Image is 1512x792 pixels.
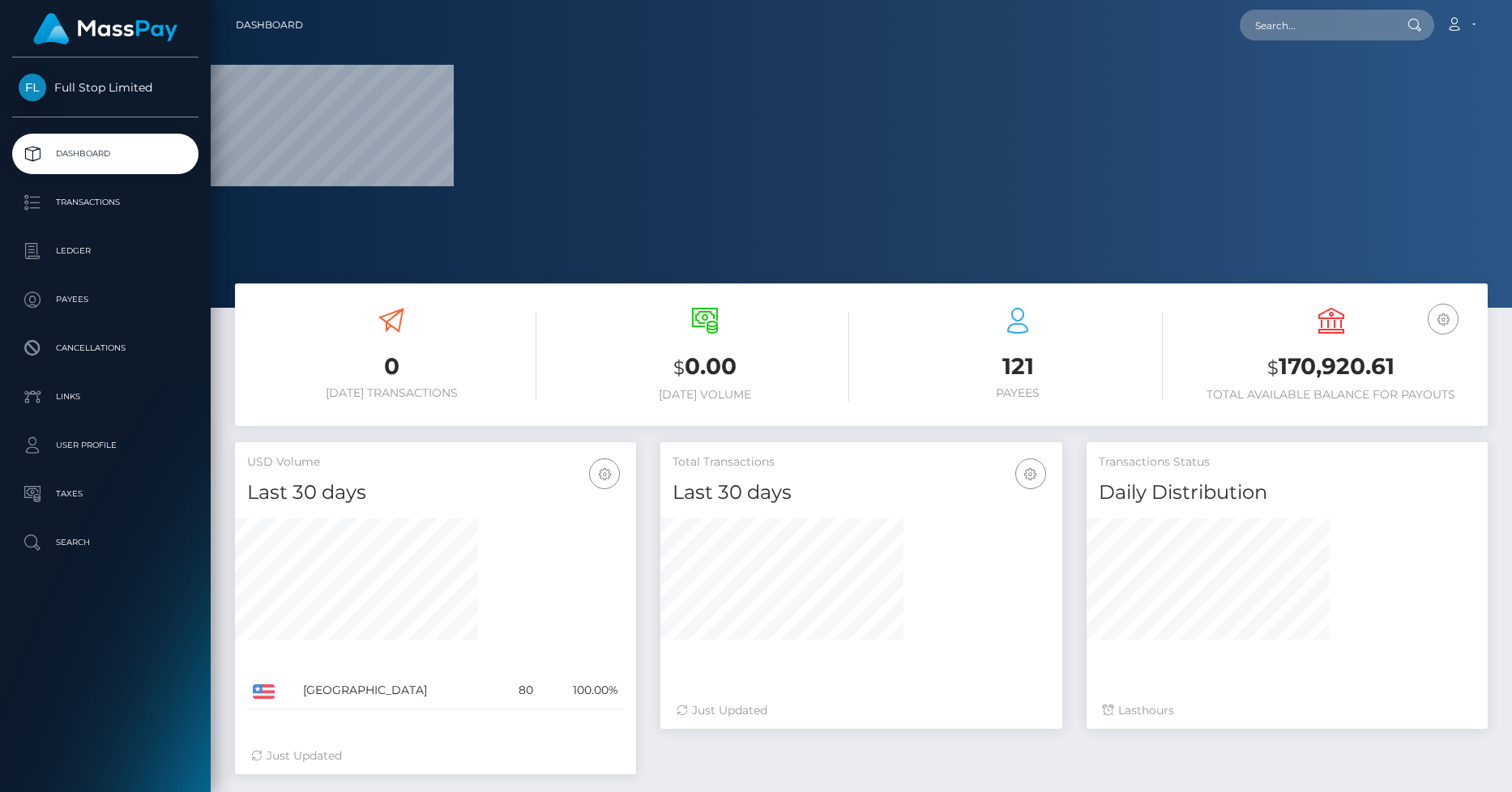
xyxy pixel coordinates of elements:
h4: Last 30 days [673,479,1049,507]
p: Payees [19,287,192,312]
div: Just Updated [251,747,620,764]
h5: Transactions Status [1099,454,1476,471]
p: User Profile [19,433,192,458]
a: Ledger [12,231,199,271]
small: $ [1267,356,1279,379]
a: Taxes [12,474,199,514]
a: User Profile [12,425,199,466]
h5: Total Transactions [673,454,1049,471]
td: 100.00% [539,672,624,709]
img: US.png [253,684,275,699]
p: Transactions [19,190,192,215]
p: Search [19,530,192,555]
h6: Total Available Balance for Payouts [1187,388,1476,402]
h4: Daily Distribution [1099,479,1476,507]
small: $ [673,356,685,379]
h6: [DATE] Volume [561,388,850,402]
p: Cancellations [19,336,192,360]
a: Dashboard [12,134,199,174]
a: Payees [12,279,199,320]
h5: USD Volume [247,454,624,471]
a: Search [12,522,199,563]
h4: Last 30 days [247,479,624,507]
p: Links [19,385,192,409]
td: 80 [500,672,539,709]
p: Ledger [19,239,192,263]
img: MassPay Logo [33,13,177,45]
h3: 121 [873,351,1163,382]
h3: 0 [247,351,536,382]
td: [GEOGRAPHIC_DATA] [297,672,501,709]
a: Cancellations [12,328,199,368]
h6: [DATE] Transactions [247,386,536,400]
input: Search... [1240,10,1392,40]
div: Last hours [1103,702,1471,719]
h3: 170,920.61 [1187,351,1476,384]
span: Full Stop Limited [12,80,199,95]
img: Full Stop Limited [19,74,46,101]
h6: Payees [873,386,1163,400]
div: Just Updated [677,702,1045,719]
a: Links [12,377,199,417]
p: Taxes [19,482,192,506]
p: Dashboard [19,142,192,166]
h3: 0.00 [561,351,850,384]
a: Transactions [12,182,199,223]
a: Dashboard [236,8,303,42]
